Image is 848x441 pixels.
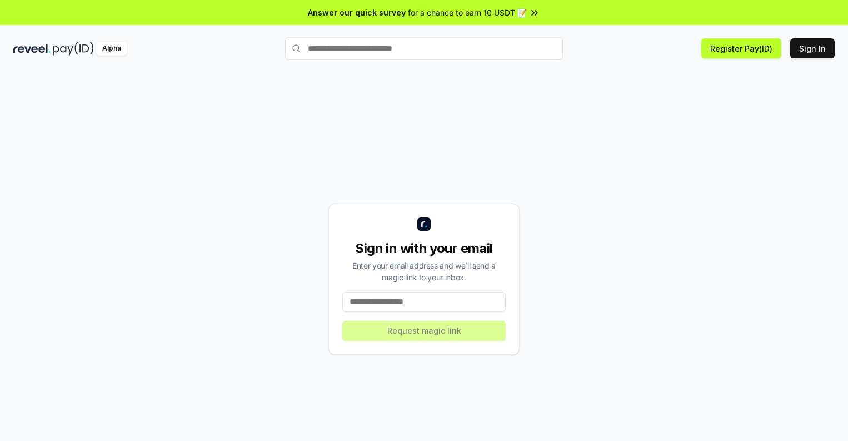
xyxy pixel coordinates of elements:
div: Alpha [96,42,127,56]
img: logo_small [417,217,431,231]
img: pay_id [53,42,94,56]
button: Register Pay(ID) [701,38,781,58]
span: for a chance to earn 10 USDT 📝 [408,7,527,18]
div: Enter your email address and we’ll send a magic link to your inbox. [342,260,506,283]
button: Sign In [790,38,835,58]
div: Sign in with your email [342,240,506,257]
img: reveel_dark [13,42,51,56]
span: Answer our quick survey [308,7,406,18]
